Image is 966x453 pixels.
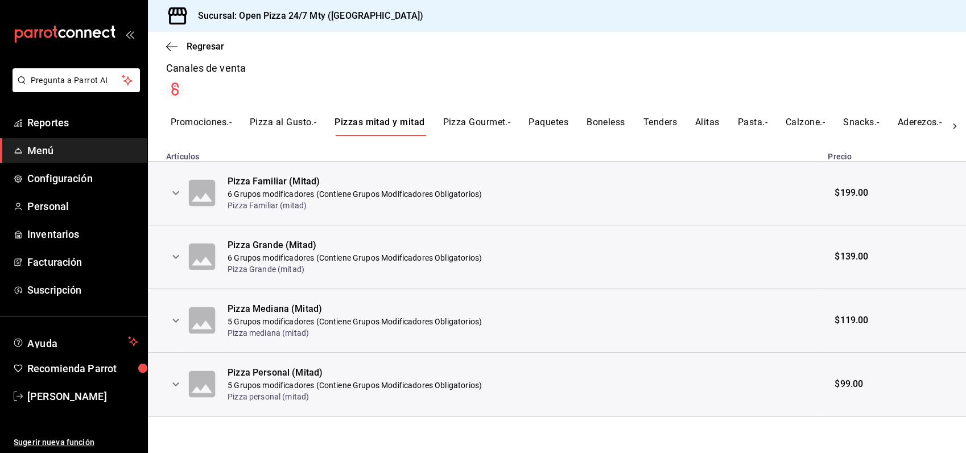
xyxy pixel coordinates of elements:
[228,380,482,391] p: 5 Grupos modificadores (Contiene Grupos Modificadores Obligatorios)
[335,117,424,136] button: Pizzas mitad y mitad
[738,117,767,136] button: Pasta.-
[228,188,482,200] p: 6 Grupos modificadores (Contiene Grupos Modificadores Obligatorios)
[228,175,482,188] div: Pizza Familiar (Mitad)
[125,30,134,39] button: open_drawer_menu
[228,327,482,339] p: Pizza mediana (mitad)
[228,303,482,316] div: Pizza Mediana (Mitad)
[27,335,123,348] span: Ayuda
[786,117,825,136] button: Calzone.-
[835,314,868,327] span: $119.00
[8,83,140,94] a: Pregunta a Parrot AI
[443,117,510,136] button: Pizza Gourmet.-
[27,282,138,298] span: Suscripción
[695,117,720,136] button: Alitas
[31,75,122,87] span: Pregunta a Parrot AI
[171,117,943,136] div: scrollable menu categories
[228,200,482,211] p: Pizza Familiar (mitad)
[228,316,482,327] p: 5 Grupos modificadores (Contiene Grupos Modificadores Obligatorios)
[835,250,868,263] span: $139.00
[189,9,423,23] h3: Sucursal: Open Pizza 24/7 Mty ([GEOGRAPHIC_DATA])
[27,115,138,130] span: Reportes
[27,143,138,158] span: Menú
[166,247,185,266] button: expand row
[166,311,185,330] button: expand row
[821,145,966,162] th: Precio
[835,378,863,391] span: $99.00
[171,117,232,136] button: Promociones.-
[27,171,138,186] span: Configuración
[166,41,224,52] button: Regresar
[187,41,224,52] span: Regresar
[14,436,138,448] span: Sugerir nueva función
[148,145,821,162] th: Artículos
[166,374,185,394] button: expand row
[228,252,482,263] p: 6 Grupos modificadores (Contiene Grupos Modificadores Obligatorios)
[228,366,482,380] div: Pizza Personal (Mitad)
[250,117,316,136] button: Pizza al Gusto.-
[27,389,138,404] span: [PERSON_NAME]
[27,254,138,270] span: Facturación
[13,68,140,92] button: Pregunta a Parrot AI
[166,183,185,203] button: expand row
[843,117,880,136] button: Snacks.-
[27,199,138,214] span: Personal
[898,117,942,136] button: Aderezos.-
[587,117,625,136] button: Boneless
[166,60,948,76] div: Canales de venta
[228,391,482,402] p: Pizza personal (mitad)
[228,239,482,252] div: Pizza Grande (Mitad)
[228,263,482,275] p: Pizza Grande (mitad)
[27,226,138,242] span: Inventarios
[643,117,677,136] button: Tenders
[27,361,138,376] span: Recomienda Parrot
[529,117,568,136] button: Paquetes
[835,187,868,200] span: $199.00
